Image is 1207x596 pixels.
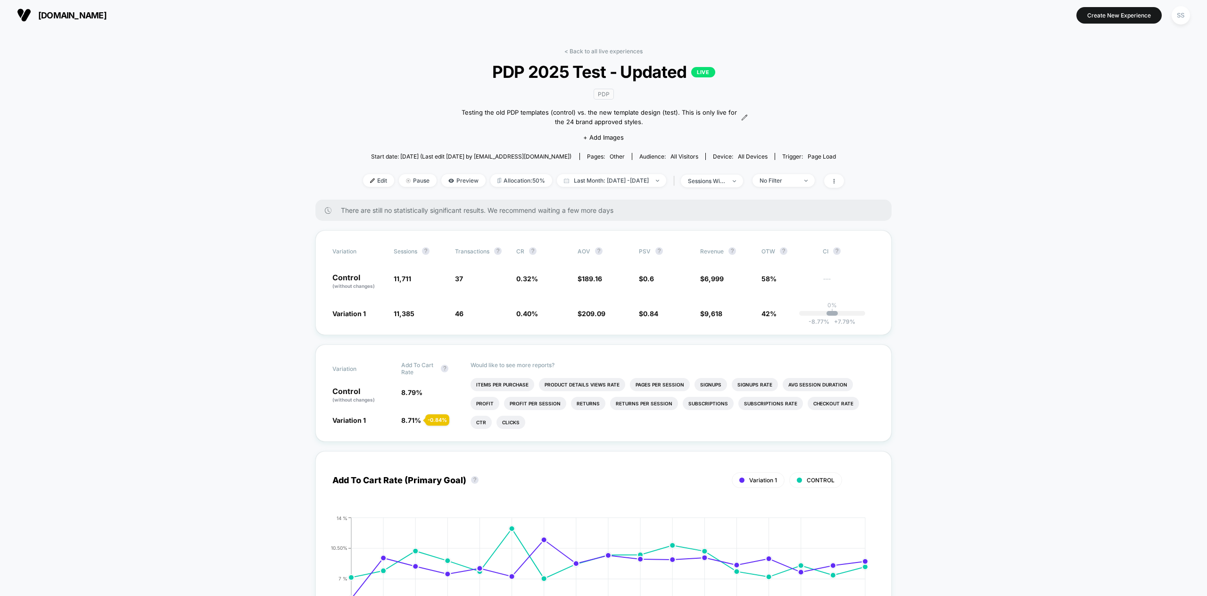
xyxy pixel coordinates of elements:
span: 7.79 % [829,318,855,325]
img: rebalance [497,178,501,183]
span: + [834,318,838,325]
span: Variation [332,361,384,376]
span: There are still no statistically significant results. We recommend waiting a few more days [341,206,873,214]
span: 46 [455,310,463,318]
li: Pages Per Session [630,378,690,391]
span: (without changes) [332,283,375,289]
div: Pages: [587,153,625,160]
span: Add To Cart Rate [401,361,436,376]
li: Product Details Views Rate [539,378,625,391]
li: Ctr [471,416,492,429]
img: Visually logo [17,8,31,22]
span: Allocation: 50% [490,174,552,187]
div: Trigger: [782,153,836,160]
button: Create New Experience [1076,7,1162,24]
span: Variation [332,247,384,255]
span: 6,999 [704,275,724,283]
button: ? [655,247,663,255]
span: | [671,174,681,188]
span: CI [823,247,875,255]
div: No Filter [760,177,797,184]
button: ? [780,247,787,255]
span: CONTROL [807,477,835,484]
button: [DOMAIN_NAME] [14,8,109,23]
span: PDP [594,89,614,100]
span: PSV [639,248,651,255]
span: 37 [455,275,463,283]
span: 42% [761,310,777,318]
button: ? [595,247,603,255]
span: Device: [705,153,775,160]
div: Audience: [639,153,698,160]
span: Start date: [DATE] (Last edit [DATE] by [EMAIL_ADDRESS][DOMAIN_NAME]) [371,153,571,160]
span: 0.32 % [516,275,538,283]
span: 11,711 [394,275,411,283]
span: 8.71 % [401,416,421,424]
span: 0.84 [643,310,658,318]
button: ? [728,247,736,255]
span: OTW [761,247,813,255]
p: | [831,309,833,316]
tspan: 14 % [337,515,347,521]
li: Returns Per Session [610,397,678,410]
span: $ [639,310,658,318]
span: Revenue [700,248,724,255]
li: Checkout Rate [808,397,859,410]
tspan: 10.50% [331,546,347,551]
span: PDP 2025 Test - Updated [387,62,820,82]
span: AOV [578,248,590,255]
span: Transactions [455,248,489,255]
li: Items Per Purchase [471,378,534,391]
li: Subscriptions [683,397,734,410]
button: ? [529,247,537,255]
li: Profit [471,397,499,410]
span: Testing the old PDP templates (control) vs. the new template design (test). ﻿This is only live fo... [459,108,739,126]
span: (without changes) [332,397,375,403]
p: LIVE [691,67,715,77]
li: Signups Rate [732,378,778,391]
span: 209.09 [582,310,605,318]
span: $ [578,310,605,318]
p: Would like to see more reports? [471,361,875,369]
li: Returns [571,397,605,410]
span: CR [516,248,524,255]
span: --- [823,276,875,290]
div: - 0.84 % [425,414,449,426]
button: ? [833,247,841,255]
span: other [610,153,625,160]
span: $ [639,275,654,283]
span: Last Month: [DATE] - [DATE] [557,174,666,187]
button: SS [1169,6,1193,25]
span: Variation 1 [332,310,366,318]
div: sessions with impression [688,177,726,185]
button: ? [494,247,502,255]
span: Variation 1 [749,477,777,484]
span: Edit [363,174,394,187]
p: Control [332,387,392,403]
span: + Add Images [583,134,624,141]
span: $ [700,310,722,318]
span: Variation 1 [332,416,366,424]
span: 58% [761,275,777,283]
span: Page Load [808,153,836,160]
p: Control [332,274,384,290]
li: Clicks [496,416,525,429]
button: ? [441,365,448,372]
span: -8.77 % [809,318,829,325]
span: 0.6 [643,275,654,283]
div: SS [1172,6,1190,25]
span: $ [700,275,724,283]
span: Sessions [394,248,417,255]
span: 8.79 % [401,388,422,396]
span: 189.16 [582,275,602,283]
span: Pause [399,174,437,187]
img: calendar [564,178,569,183]
button: ? [422,247,430,255]
tspan: 7 % [339,576,347,582]
span: Preview [441,174,486,187]
li: Profit Per Session [504,397,566,410]
li: Subscriptions Rate [738,397,803,410]
img: end [733,180,736,182]
span: all devices [738,153,768,160]
img: end [804,180,808,182]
